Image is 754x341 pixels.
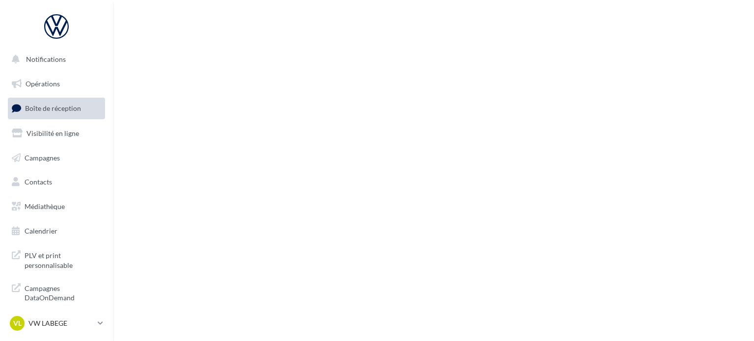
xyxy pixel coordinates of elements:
span: PLV et print personnalisable [25,249,101,270]
span: Calendrier [25,227,57,235]
a: Visibilité en ligne [6,123,107,144]
p: VW LABEGE [28,318,94,328]
a: VL VW LABEGE [8,314,105,333]
span: Opérations [26,79,60,88]
span: Boîte de réception [25,104,81,112]
a: Calendrier [6,221,107,241]
a: PLV et print personnalisable [6,245,107,274]
a: Opérations [6,74,107,94]
a: Contacts [6,172,107,192]
a: Boîte de réception [6,98,107,119]
span: Notifications [26,55,66,63]
button: Notifications [6,49,103,70]
span: Campagnes [25,153,60,161]
span: VL [13,318,22,328]
a: Médiathèque [6,196,107,217]
span: Contacts [25,178,52,186]
a: Campagnes [6,148,107,168]
span: Campagnes DataOnDemand [25,282,101,303]
span: Médiathèque [25,202,65,210]
a: Campagnes DataOnDemand [6,278,107,307]
span: Visibilité en ligne [27,129,79,137]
